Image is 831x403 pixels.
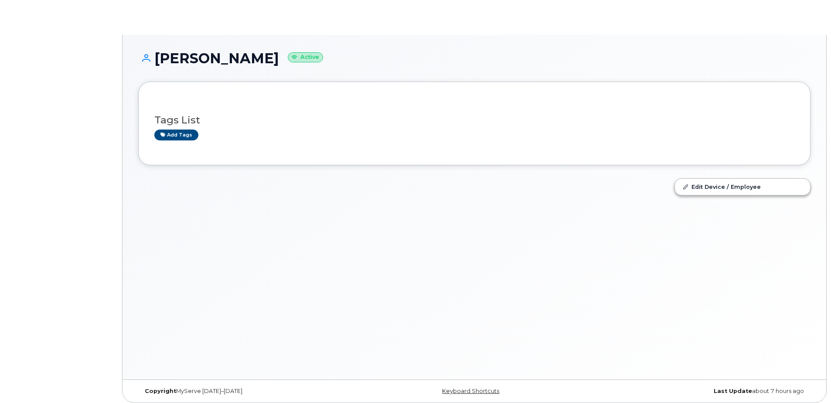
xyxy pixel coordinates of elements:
strong: Copyright [145,388,176,394]
h1: [PERSON_NAME] [138,51,811,66]
div: MyServe [DATE]–[DATE] [138,388,362,395]
strong: Last Update [714,388,752,394]
a: Add tags [154,130,198,140]
h3: Tags List [154,115,794,126]
a: Edit Device / Employee [675,179,810,195]
div: about 7 hours ago [586,388,811,395]
a: Keyboard Shortcuts [442,388,499,394]
small: Active [288,52,323,62]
